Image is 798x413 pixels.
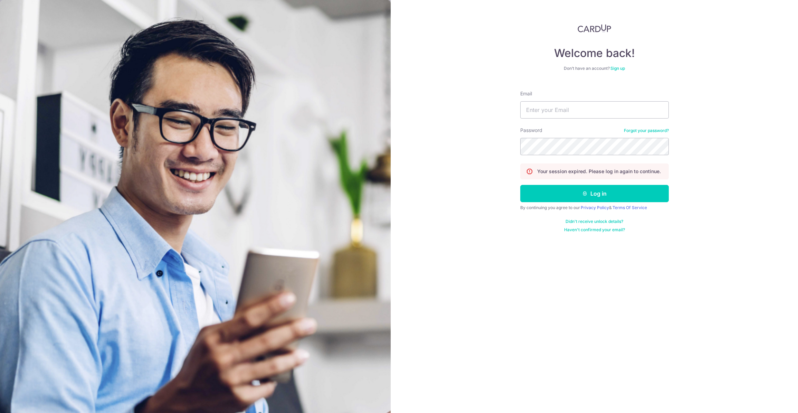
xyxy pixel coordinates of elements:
div: By continuing you agree to our & [520,205,669,210]
input: Enter your Email [520,101,669,119]
label: Password [520,127,542,134]
a: Privacy Policy [581,205,609,210]
a: Sign up [610,66,625,71]
a: Forgot your password? [624,128,669,133]
a: Terms Of Service [612,205,647,210]
h4: Welcome back! [520,46,669,60]
img: CardUp Logo [578,24,611,32]
p: Your session expired. Please log in again to continue. [537,168,661,175]
a: Haven't confirmed your email? [564,227,625,233]
div: Don’t have an account? [520,66,669,71]
a: Didn't receive unlock details? [566,219,623,224]
button: Log in [520,185,669,202]
label: Email [520,90,532,97]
